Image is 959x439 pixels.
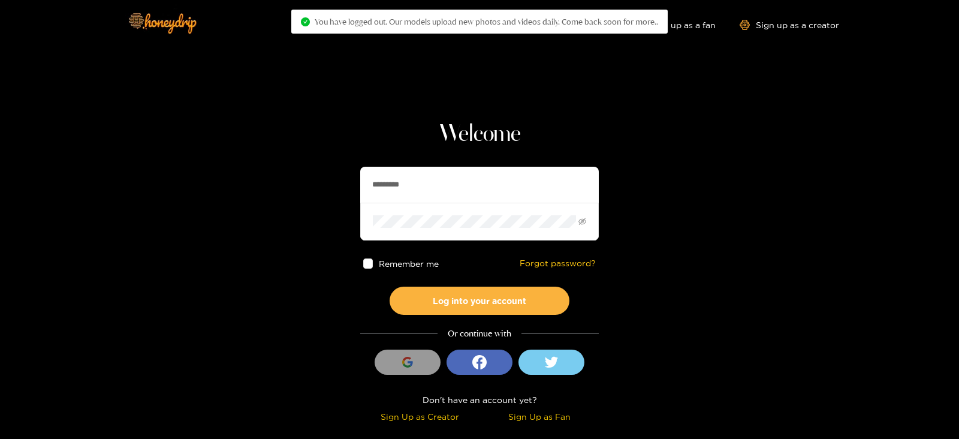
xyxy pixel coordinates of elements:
[360,327,599,341] div: Or continue with
[301,17,310,26] span: check-circle
[390,287,569,315] button: Log into your account
[482,410,596,423] div: Sign Up as Fan
[363,410,477,423] div: Sign Up as Creator
[360,393,599,407] div: Don't have an account yet?
[634,20,716,30] a: Sign up as a fan
[578,218,586,225] span: eye-invisible
[379,259,439,268] span: Remember me
[740,20,839,30] a: Sign up as a creator
[315,17,658,26] span: You have logged out. Our models upload new photos and videos daily. Come back soon for more..
[520,258,596,269] a: Forgot password?
[360,120,599,149] h1: Welcome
